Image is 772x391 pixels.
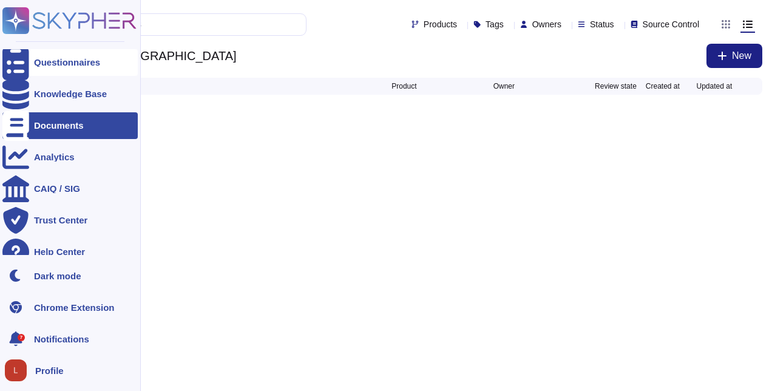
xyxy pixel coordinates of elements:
a: Knowledge Base [2,81,138,107]
div: CAIQ / SIG [34,184,80,193]
a: Documents [2,112,138,139]
div: Analytics [34,152,75,161]
span: Notifications [34,335,89,344]
div: Documents [34,121,84,130]
span: Created at [646,83,680,90]
div: Questionnaires [34,58,100,67]
span: Profile [35,366,64,375]
span: Owner [493,83,515,90]
span: Product [391,83,416,90]
div: Help Center [34,247,85,256]
a: Trust Center [2,207,138,234]
span: Products [424,20,457,29]
span: Owners [532,20,561,29]
div: 7 [18,334,25,341]
a: CAIQ / SIG [2,175,138,202]
div: Knowledge Base [34,89,107,98]
button: user [2,357,35,384]
div: Trust Center [34,216,87,225]
a: Questionnaires [2,49,138,76]
span: Review state [595,83,637,90]
button: New [706,44,762,68]
span: Tags [486,20,504,29]
span: Updated at [697,83,733,90]
span: Status [590,20,614,29]
span: [GEOGRAPHIC_DATA] [104,47,242,65]
input: Search by keywords [48,14,306,35]
div: Chrome Extension [34,303,115,312]
a: Analytics [2,144,138,171]
a: Chrome Extension [2,294,138,321]
span: New [732,51,751,61]
div: Dark mode [34,271,81,280]
img: user [5,359,27,381]
a: Help Center [2,239,138,265]
span: Source Control [643,20,699,29]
